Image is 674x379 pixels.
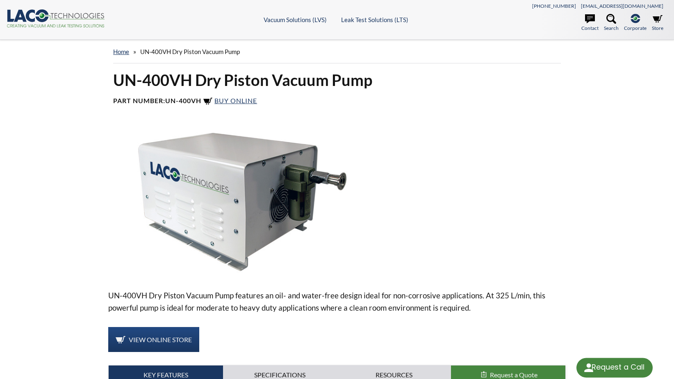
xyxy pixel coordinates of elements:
[264,16,327,23] a: Vacuum Solutions (LVS)
[532,3,576,9] a: [PHONE_NUMBER]
[604,14,619,32] a: Search
[581,3,663,9] a: [EMAIL_ADDRESS][DOMAIN_NAME]
[129,336,192,343] span: View Online Store
[203,97,257,104] a: Buy Online
[165,97,201,104] b: UN-400VH
[113,97,561,106] h4: Part Number:
[108,289,566,314] p: UN-400VH Dry Piston Vacuum Pump features an oil- and water-free design ideal for non-corrosive ap...
[113,48,129,55] a: home
[214,97,257,104] span: Buy Online
[113,70,561,90] h1: UN-400VH Dry Piston Vacuum Pump
[341,16,408,23] a: Leak Test Solutions (LTS)
[108,327,199,352] a: View Online Store
[592,358,644,377] div: Request a Call
[113,40,561,63] div: »
[652,14,663,32] a: Store
[490,371,537,379] span: Request a Quote
[581,14,599,32] a: Contact
[576,358,653,377] div: Request a Call
[140,48,240,55] span: UN-400VH Dry Piston Vacuum Pump
[624,24,647,32] span: Corporate
[108,126,376,276] img: UN-400VH Dry Piston Vacuum Pump image
[582,361,595,374] img: round button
